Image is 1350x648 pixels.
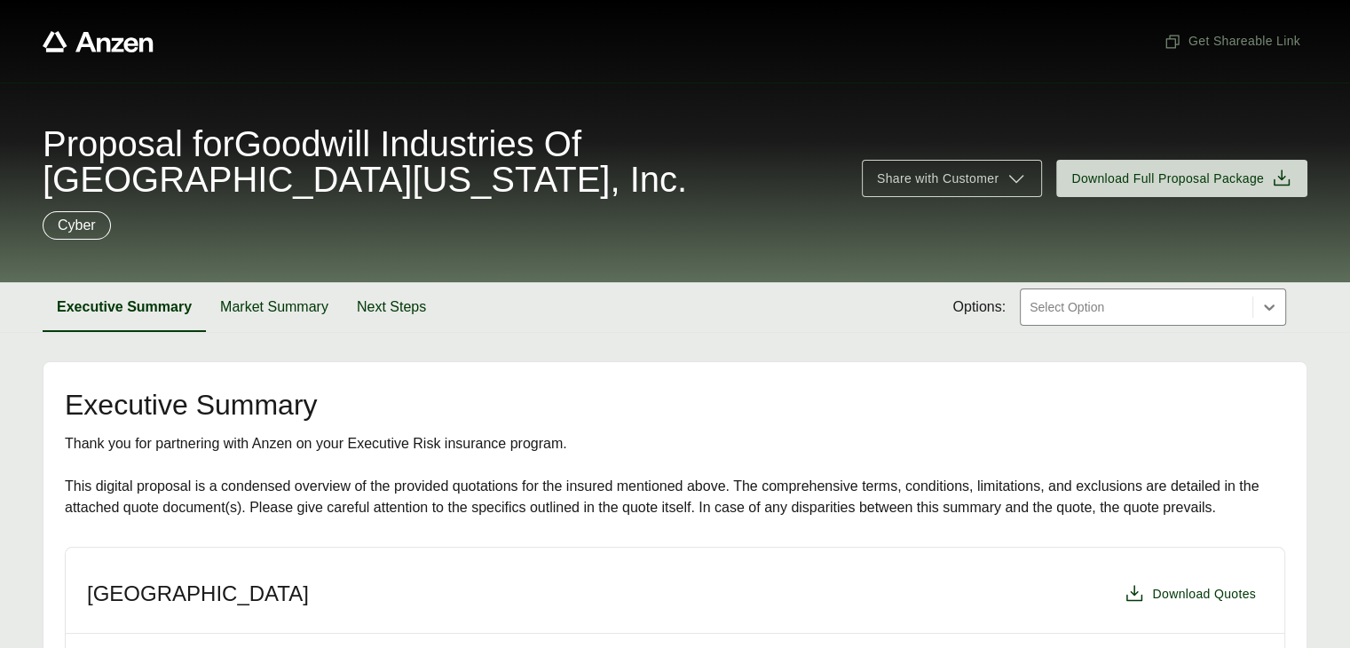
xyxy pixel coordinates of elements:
[1117,576,1263,612] button: Download Quotes
[1152,585,1256,604] span: Download Quotes
[43,31,154,52] a: Anzen website
[1071,170,1264,188] span: Download Full Proposal Package
[862,160,1042,197] button: Share with Customer
[43,126,841,197] span: Proposal for Goodwill Industries Of [GEOGRAPHIC_DATA][US_STATE], Inc.
[87,581,309,607] h3: [GEOGRAPHIC_DATA]
[65,391,1285,419] h2: Executive Summary
[58,215,96,236] p: Cyber
[43,282,206,332] button: Executive Summary
[343,282,440,332] button: Next Steps
[206,282,343,332] button: Market Summary
[952,296,1006,318] span: Options:
[877,170,999,188] span: Share with Customer
[1157,25,1307,58] button: Get Shareable Link
[1056,160,1307,197] button: Download Full Proposal Package
[65,433,1285,518] div: Thank you for partnering with Anzen on your Executive Risk insurance program. This digital propos...
[1164,32,1300,51] span: Get Shareable Link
